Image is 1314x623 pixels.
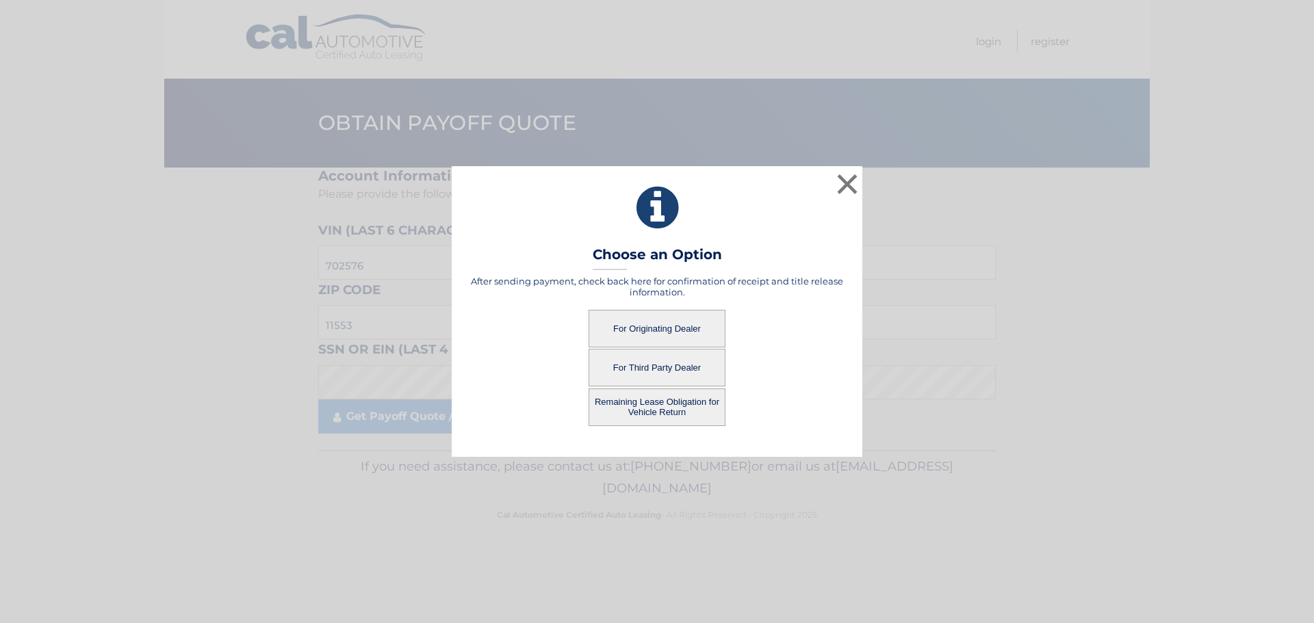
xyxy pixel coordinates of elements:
h3: Choose an Option [593,246,722,270]
button: For Third Party Dealer [589,349,725,386]
button: × [834,170,861,198]
h5: After sending payment, check back here for confirmation of receipt and title release information. [469,276,845,297]
button: Remaining Lease Obligation for Vehicle Return [589,388,725,426]
button: For Originating Dealer [589,310,725,347]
